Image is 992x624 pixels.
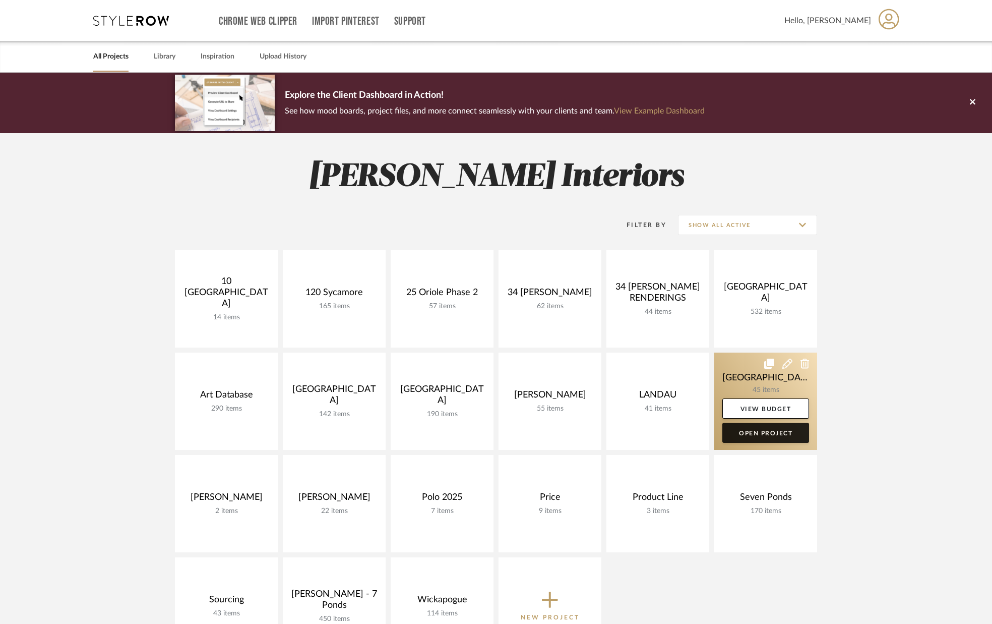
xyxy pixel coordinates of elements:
div: Art Database [183,389,270,405]
div: 57 items [399,302,485,311]
div: Filter By [613,220,666,230]
span: Hello, [PERSON_NAME] [784,15,871,27]
div: [GEOGRAPHIC_DATA] [722,281,809,308]
img: d5d033c5-7b12-40c2-a960-1ecee1989c38.png [175,75,275,131]
p: New Project [521,612,580,622]
div: [PERSON_NAME] [507,389,593,405]
a: Open Project [722,423,809,443]
a: Chrome Web Clipper [219,17,297,26]
div: 142 items [291,410,378,419]
div: Product Line [614,492,701,507]
div: 114 items [399,609,485,618]
div: 290 items [183,405,270,413]
a: View Budget [722,399,809,419]
div: 25 Oriole Phase 2 [399,287,485,302]
div: 2 items [183,507,270,516]
div: 532 items [722,308,809,316]
a: Upload History [260,50,306,64]
div: 165 items [291,302,378,311]
h2: [PERSON_NAME] Interiors [133,158,859,196]
div: 62 items [507,302,593,311]
div: 41 items [614,405,701,413]
div: 34 [PERSON_NAME] [507,287,593,302]
div: [GEOGRAPHIC_DATA] [399,384,485,410]
p: See how mood boards, project files, and more connect seamlessly with your clients and team. [285,104,705,118]
div: [PERSON_NAME] - 7 Ponds [291,589,378,615]
div: 170 items [722,507,809,516]
a: Library [154,50,175,64]
div: [PERSON_NAME] [291,492,378,507]
div: Seven Ponds [722,492,809,507]
div: Price [507,492,593,507]
div: 55 items [507,405,593,413]
div: 9 items [507,507,593,516]
div: 44 items [614,308,701,316]
p: Explore the Client Dashboard in Action! [285,88,705,104]
div: 22 items [291,507,378,516]
div: 190 items [399,410,485,419]
div: 3 items [614,507,701,516]
div: [PERSON_NAME] [183,492,270,507]
div: [GEOGRAPHIC_DATA] [291,384,378,410]
div: 14 items [183,313,270,322]
a: Inspiration [201,50,234,64]
div: Polo 2025 [399,492,485,507]
div: 43 items [183,609,270,618]
div: 34 [PERSON_NAME] RENDERINGS [614,281,701,308]
a: Support [394,17,426,26]
div: 450 items [291,615,378,623]
a: View Example Dashboard [614,107,705,115]
div: 7 items [399,507,485,516]
a: Import Pinterest [312,17,380,26]
div: 10 [GEOGRAPHIC_DATA] [183,276,270,313]
div: Sourcing [183,594,270,609]
div: Wickapogue [399,594,485,609]
div: 120 Sycamore [291,287,378,302]
div: LANDAU [614,389,701,405]
a: All Projects [93,50,129,64]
